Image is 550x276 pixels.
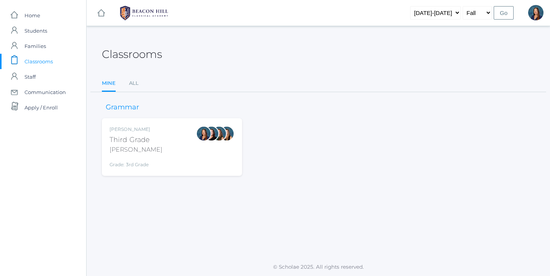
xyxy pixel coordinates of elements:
[25,100,58,115] span: Apply / Enroll
[211,126,227,141] div: Andrea Deutsch
[25,69,36,84] span: Staff
[102,76,116,92] a: Mine
[129,76,139,91] a: All
[25,84,66,100] span: Communication
[25,38,46,54] span: Families
[494,6,514,20] input: Go
[110,135,162,145] div: Third Grade
[219,126,234,141] div: Juliana Fowler
[110,157,162,168] div: Grade: 3rd Grade
[25,23,47,38] span: Students
[110,145,162,154] div: [PERSON_NAME]
[196,126,211,141] div: Lori Webster
[25,54,53,69] span: Classrooms
[87,263,550,271] p: © Scholae 2025. All rights reserved.
[25,8,40,23] span: Home
[115,3,173,23] img: BHCALogos-05-308ed15e86a5a0abce9b8dd61676a3503ac9727e845dece92d48e8588c001991.png
[204,126,219,141] div: Katie Watters
[102,104,143,111] h3: Grammar
[528,5,543,20] div: Lori Webster
[102,48,162,60] h2: Classrooms
[110,126,162,133] div: [PERSON_NAME]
